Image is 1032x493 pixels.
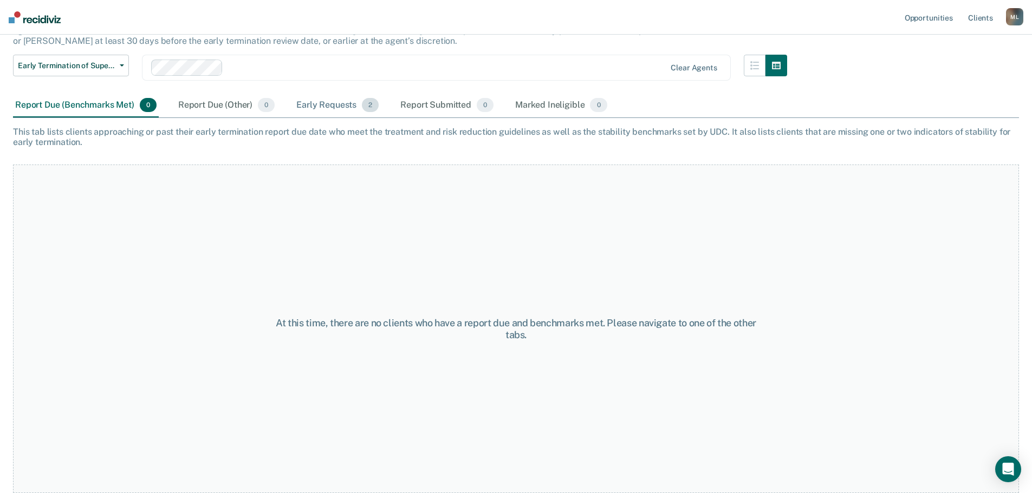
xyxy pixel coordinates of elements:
div: Clear agents [671,63,717,73]
div: At this time, there are no clients who have a report due and benchmarks met. Please navigate to o... [265,317,768,340]
span: 0 [590,98,607,112]
img: Recidiviz [9,11,61,23]
span: 0 [258,98,275,112]
div: Report Due (Other)0 [176,94,277,117]
button: ML [1006,8,1023,25]
span: 0 [477,98,494,112]
div: Report Due (Benchmarks Met)0 [13,94,159,117]
div: M L [1006,8,1023,25]
div: This tab lists clients approaching or past their early termination report due date who meet the t... [13,127,1019,147]
div: Report Submitted0 [398,94,496,117]
div: Open Intercom Messenger [995,456,1021,482]
span: 2 [362,98,379,112]
div: Early Requests2 [294,94,381,117]
span: Early Termination of Supervision [18,61,115,70]
div: Marked Ineligible0 [513,94,609,117]
span: 0 [140,98,157,112]
p: The [US_STATE] Sentencing Commission’s 2025 Adult Sentencing, Release, & Supervision Guidelines e... [13,15,784,46]
button: Early Termination of Supervision [13,55,129,76]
